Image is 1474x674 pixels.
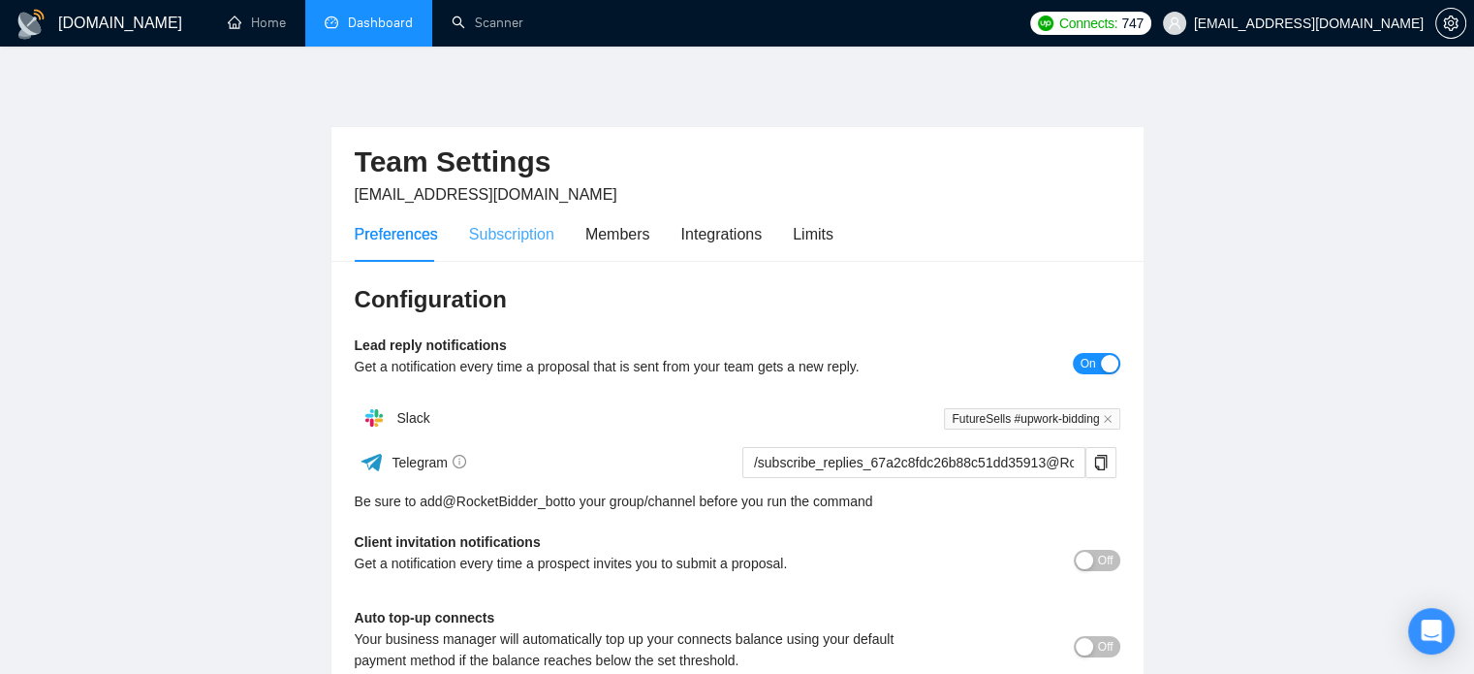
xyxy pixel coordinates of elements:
[793,222,833,246] div: Limits
[1435,16,1466,31] a: setting
[355,491,1120,512] div: Be sure to add to your group/channel before you run the command
[325,15,413,31] a: dashboardDashboard
[1098,636,1113,658] span: Off
[16,9,47,40] img: logo
[469,222,554,246] div: Subscription
[355,143,1120,182] h2: Team Settings
[355,399,393,437] img: hpQkSZIkSZIkSZIkSZIkSZIkSZIkSZIkSZIkSZIkSZIkSZIkSZIkSZIkSZIkSZIkSZIkSZIkSZIkSZIkSZIkSZIkSZIkSZIkS...
[355,284,1120,315] h3: Configuration
[1098,550,1113,571] span: Off
[1038,16,1053,31] img: upwork-logo.png
[360,450,384,474] img: ww3wtPAAAAAElFTkSuQmCC
[452,15,523,31] a: searchScanner
[443,491,565,512] a: @RocketBidder_bot
[355,186,617,203] span: [EMAIL_ADDRESS][DOMAIN_NAME]
[355,534,541,550] b: Client invitation notifications
[228,15,286,31] a: homeHome
[355,356,929,377] div: Get a notification every time a proposal that is sent from your team gets a new reply.
[681,222,763,246] div: Integrations
[1435,8,1466,39] button: setting
[453,455,466,468] span: info-circle
[1121,13,1143,34] span: 747
[355,628,929,671] div: Your business manager will automatically top up your connects balance using your default payment ...
[355,337,507,353] b: Lead reply notifications
[1085,447,1116,478] button: copy
[355,553,929,574] div: Get a notification every time a prospect invites you to submit a proposal.
[1086,455,1115,470] span: copy
[396,410,429,426] span: Slack
[944,408,1119,430] span: FutureSells #upwork-bidding
[1080,353,1095,374] span: On
[1059,13,1117,34] span: Connects:
[1436,16,1465,31] span: setting
[355,610,495,626] b: Auto top-up connects
[585,222,650,246] div: Members
[1168,16,1181,30] span: user
[1103,414,1113,424] span: close
[392,455,466,470] span: Telegram
[355,222,438,246] div: Preferences
[1408,608,1455,655] div: Open Intercom Messenger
